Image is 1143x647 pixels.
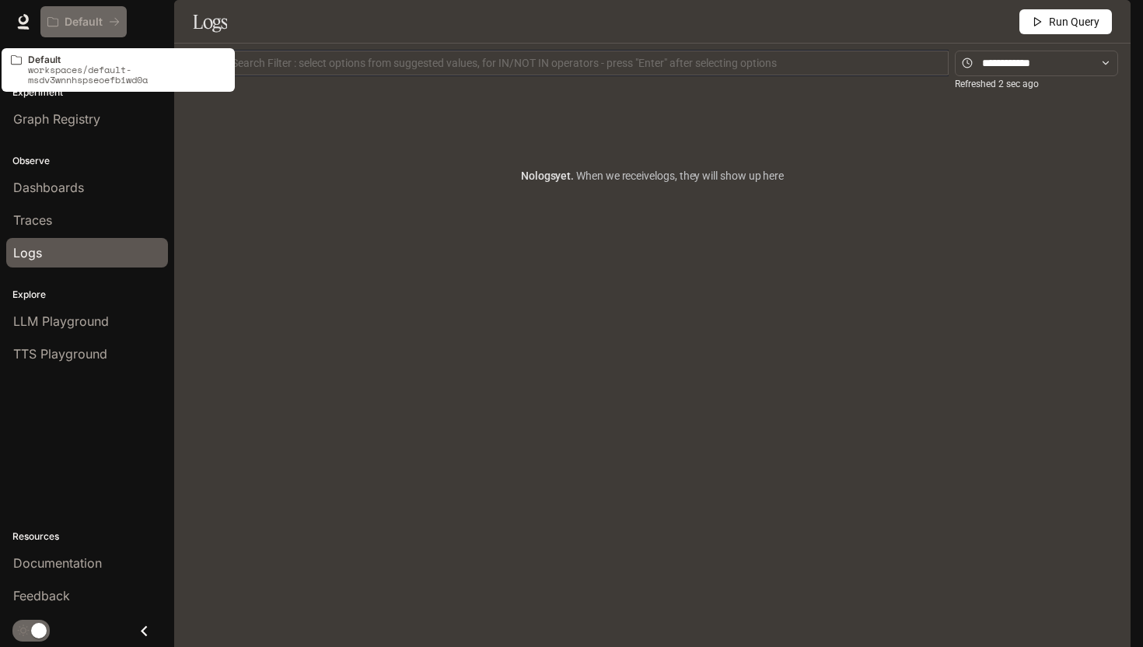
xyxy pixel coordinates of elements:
[521,167,784,184] article: No logs yet.
[955,77,1039,92] article: Refreshed 2 sec ago
[28,54,225,65] p: Default
[40,6,127,37] button: All workspaces
[1049,13,1099,30] span: Run Query
[65,16,103,29] p: Default
[193,6,227,37] h1: Logs
[574,170,784,182] span: When we receive logs , they will show up here
[28,65,225,85] p: workspaces/default-msdv3wnnhspseoefbiwd0a
[1019,9,1112,34] button: Run Query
